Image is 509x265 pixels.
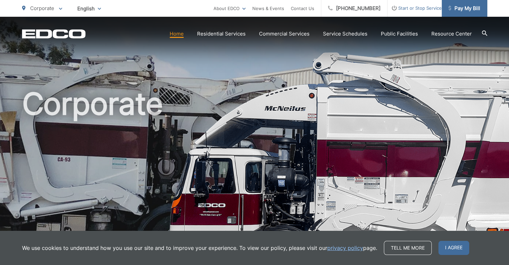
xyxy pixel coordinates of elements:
a: Residential Services [197,30,246,38]
a: Service Schedules [323,30,367,38]
a: Home [170,30,184,38]
span: Pay My Bill [448,4,480,12]
a: Commercial Services [259,30,310,38]
a: Resource Center [431,30,472,38]
span: English [72,3,106,14]
a: Contact Us [291,4,314,12]
a: About EDCO [214,4,246,12]
a: EDCD logo. Return to the homepage. [22,29,86,39]
a: Tell me more [384,241,432,255]
p: We use cookies to understand how you use our site and to improve your experience. To view our pol... [22,244,377,252]
span: I agree [438,241,469,255]
span: Corporate [30,5,54,11]
a: privacy policy [327,244,363,252]
a: News & Events [252,4,284,12]
a: Public Facilities [381,30,418,38]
